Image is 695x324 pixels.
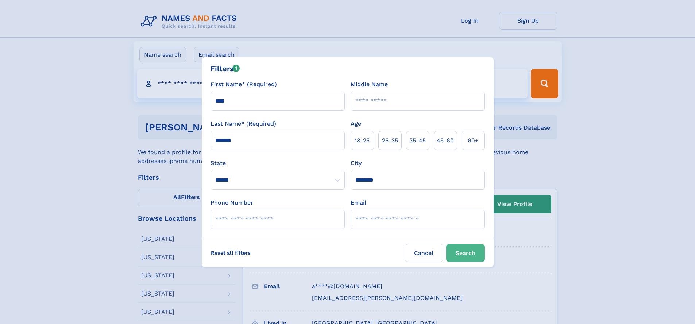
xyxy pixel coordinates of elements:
[405,244,443,262] label: Cancel
[351,80,388,89] label: Middle Name
[409,136,426,145] span: 35‑45
[437,136,454,145] span: 45‑60
[211,63,240,74] div: Filters
[211,159,345,168] label: State
[351,198,366,207] label: Email
[211,80,277,89] label: First Name* (Required)
[211,198,253,207] label: Phone Number
[382,136,398,145] span: 25‑35
[206,244,255,262] label: Reset all filters
[446,244,485,262] button: Search
[351,119,361,128] label: Age
[355,136,370,145] span: 18‑25
[351,159,362,168] label: City
[468,136,479,145] span: 60+
[211,119,276,128] label: Last Name* (Required)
